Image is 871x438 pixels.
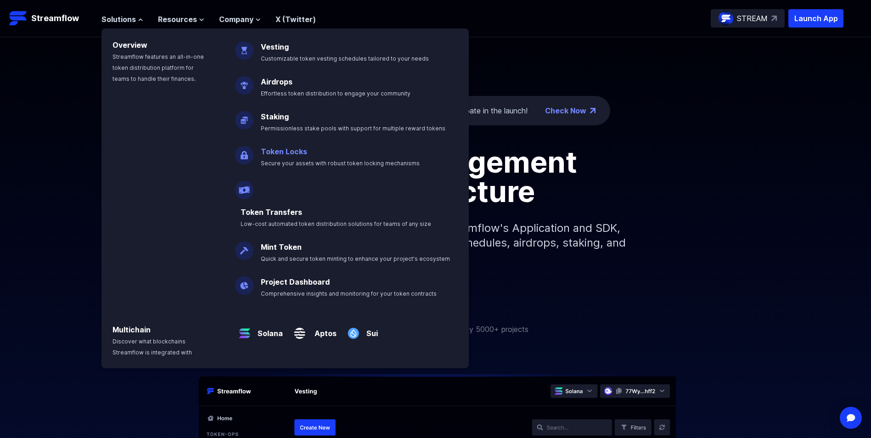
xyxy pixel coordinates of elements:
a: Sui [363,320,378,339]
a: Streamflow [9,9,92,28]
p: STREAM [737,13,768,24]
a: Airdrops [261,77,292,86]
span: Permissionless stake pools with support for multiple reward tokens [261,125,445,132]
img: Staking [235,104,253,129]
img: Airdrops [235,69,253,95]
img: Project Dashboard [235,269,253,295]
button: Launch App [788,9,843,28]
span: Low-cost automated token distribution solutions for teams of any size [241,220,431,227]
button: Company [219,14,261,25]
a: Token Transfers [241,208,302,217]
span: Solutions [101,14,136,25]
img: Mint Token [235,234,253,260]
img: streamflow-logo-circle.png [719,11,733,26]
img: Payroll [235,174,253,199]
button: Resources [158,14,204,25]
img: top-right-arrow.png [590,108,596,113]
span: Quick and secure token minting to enhance your project's ecosystem [261,255,450,262]
a: X (Twitter) [275,15,316,24]
a: Solana [254,320,283,339]
p: Streamflow [31,12,79,25]
a: Staking [261,112,289,121]
span: Resources [158,14,197,25]
img: Solana [235,317,254,343]
img: Vesting [235,34,253,60]
a: Token Locks [261,147,307,156]
a: Check Now [545,105,586,116]
span: Secure your assets with robust token locking mechanisms [261,160,420,167]
span: Customizable token vesting schedules tailored to your needs [261,55,429,62]
a: Overview [112,40,147,50]
span: Streamflow features an all-in-one token distribution platform for teams to handle their finances. [112,53,204,82]
img: top-right-arrow.svg [771,16,777,21]
button: Solutions [101,14,143,25]
a: Mint Token [261,242,302,252]
span: Comprehensive insights and monitoring for your token contracts [261,290,437,297]
a: Aptos [309,320,337,339]
span: Company [219,14,253,25]
span: Effortless token distribution to engage your community [261,90,410,97]
a: Project Dashboard [261,277,330,286]
img: Streamflow Logo [9,9,28,28]
div: Open Intercom Messenger [840,407,862,429]
a: Multichain [112,325,151,334]
a: STREAM [711,9,785,28]
span: Discover what blockchains Streamflow is integrated with [112,338,192,356]
img: Aptos [290,317,309,343]
img: Sui [344,317,363,343]
img: Token Locks [235,139,253,164]
a: Vesting [261,42,289,51]
p: Trusted by 5000+ projects [437,324,528,335]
